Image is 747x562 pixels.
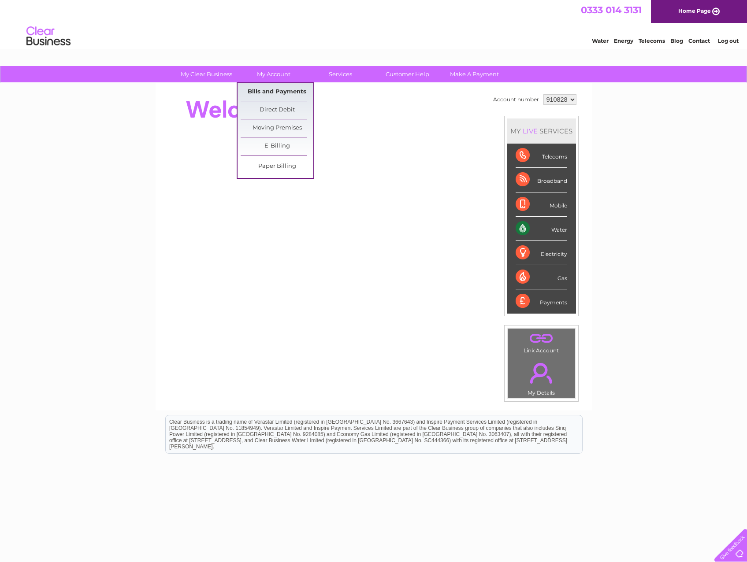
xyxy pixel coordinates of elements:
div: Payments [516,289,567,313]
td: Link Account [507,328,576,356]
a: . [510,331,573,346]
a: Telecoms [639,37,665,44]
div: LIVE [521,127,539,135]
div: Water [516,217,567,241]
a: Contact [688,37,710,44]
div: Electricity [516,241,567,265]
div: MY SERVICES [507,118,576,144]
a: Moving Premises [241,119,313,137]
div: Telecoms [516,144,567,168]
img: logo.png [26,23,71,50]
a: Log out [718,37,739,44]
a: 0333 014 3131 [581,4,642,15]
a: Paper Billing [241,158,313,175]
a: Direct Debit [241,101,313,119]
a: . [510,358,573,388]
a: Customer Help [371,66,444,82]
a: My Clear Business [170,66,243,82]
a: Energy [614,37,633,44]
a: Make A Payment [438,66,511,82]
div: Broadband [516,168,567,192]
a: Blog [670,37,683,44]
td: Account number [491,92,541,107]
a: My Account [237,66,310,82]
a: Water [592,37,609,44]
td: My Details [507,355,576,399]
div: Clear Business is a trading name of Verastar Limited (registered in [GEOGRAPHIC_DATA] No. 3667643... [166,5,582,43]
a: E-Billing [241,137,313,155]
a: Services [304,66,377,82]
div: Mobile [516,192,567,217]
a: Bills and Payments [241,83,313,101]
div: Gas [516,265,567,289]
